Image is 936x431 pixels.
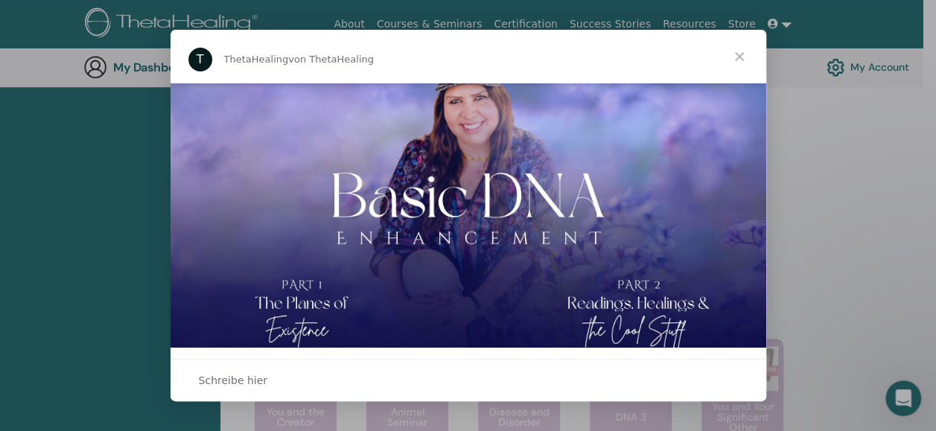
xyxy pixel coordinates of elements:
div: Unterhaltung öffnen und antworten [171,359,766,401]
span: von ThetaHealing [288,54,374,65]
span: ThetaHealing [224,54,289,65]
div: Profile image for ThetaHealing [188,48,212,71]
span: Schreibe hier [199,371,268,390]
span: Schließen [713,30,766,83]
